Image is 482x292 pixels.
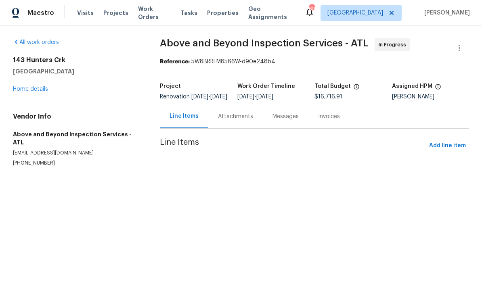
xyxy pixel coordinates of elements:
[13,56,140,64] h2: 143 Hunters Crk
[160,59,190,65] b: Reference:
[13,40,59,45] a: All work orders
[27,9,54,17] span: Maestro
[314,83,351,89] h5: Total Budget
[160,58,469,66] div: 5W8BRRFM8566W-d90e248b4
[13,150,140,156] p: [EMAIL_ADDRESS][DOMAIN_NAME]
[160,83,181,89] h5: Project
[314,94,342,100] span: $16,716.91
[77,9,94,17] span: Visits
[210,94,227,100] span: [DATE]
[170,112,199,120] div: Line Items
[392,83,432,89] h5: Assigned HPM
[138,5,171,21] span: Work Orders
[248,5,295,21] span: Geo Assignments
[191,94,227,100] span: -
[426,138,469,153] button: Add line item
[207,9,239,17] span: Properties
[13,113,140,121] h4: Vendor Info
[13,86,48,92] a: Home details
[318,113,340,121] div: Invoices
[237,94,254,100] span: [DATE]
[379,41,409,49] span: In Progress
[160,94,227,100] span: Renovation
[13,67,140,75] h5: [GEOGRAPHIC_DATA]
[218,113,253,121] div: Attachments
[160,38,368,48] span: Above and Beyond Inspection Services - ATL
[237,94,273,100] span: -
[191,94,208,100] span: [DATE]
[160,138,426,153] span: Line Items
[256,94,273,100] span: [DATE]
[327,9,383,17] span: [GEOGRAPHIC_DATA]
[435,83,441,94] span: The hpm assigned to this work order.
[421,9,470,17] span: [PERSON_NAME]
[353,83,360,94] span: The total cost of line items that have been proposed by Opendoor. This sum includes line items th...
[13,130,140,146] h5: Above and Beyond Inspection Services - ATL
[13,160,140,167] p: [PHONE_NUMBER]
[272,113,299,121] div: Messages
[309,5,314,13] div: 69
[180,10,197,16] span: Tasks
[392,94,469,100] div: [PERSON_NAME]
[237,83,295,89] h5: Work Order Timeline
[429,141,466,151] span: Add line item
[103,9,128,17] span: Projects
